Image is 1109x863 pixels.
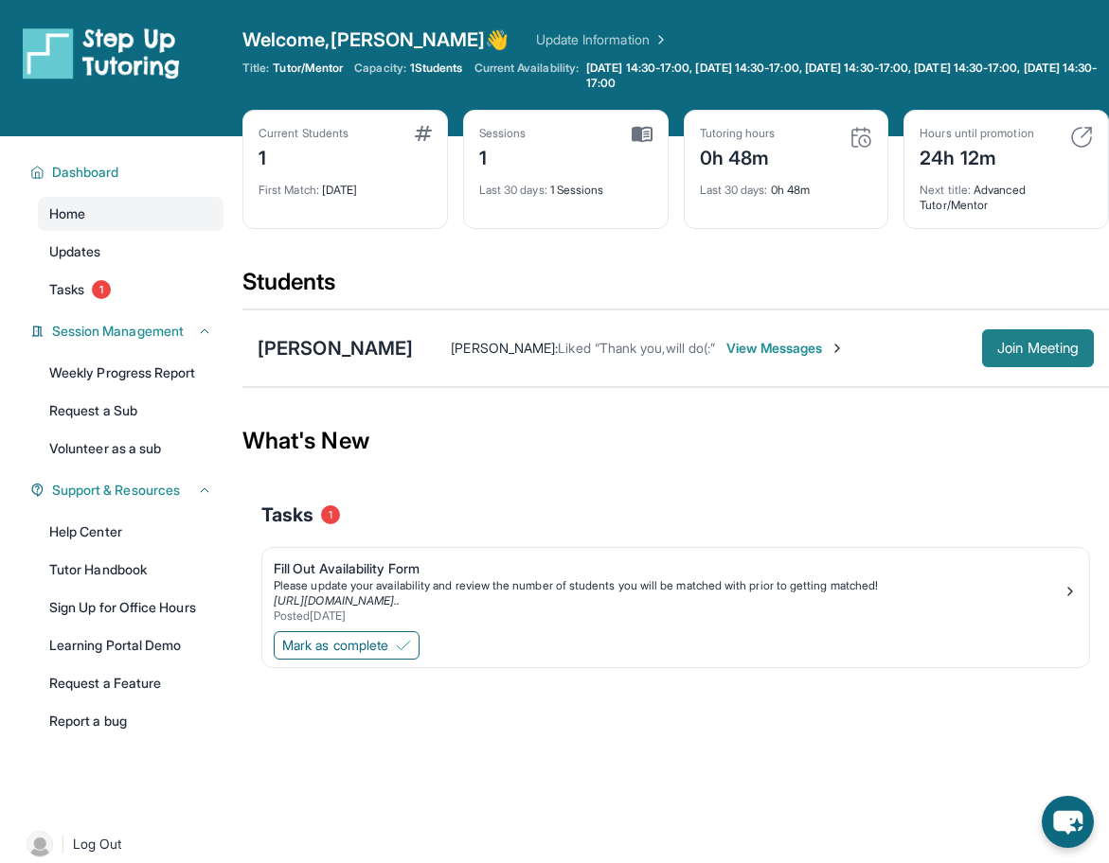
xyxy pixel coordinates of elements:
[45,163,212,182] button: Dashboard
[632,126,653,143] img: card
[700,183,768,197] span: Last 30 days :
[38,394,224,428] a: Request a Sub
[242,267,1109,308] div: Students
[274,631,420,660] button: Mark as complete
[274,559,1063,578] div: Fill Out Availability Form
[38,666,224,700] a: Request a Feature
[396,638,411,653] img: Mark as complete
[474,61,579,91] span: Current Availability:
[38,356,224,390] a: Weekly Progress Report
[73,835,122,854] span: Log Out
[23,26,180,79] img: logo
[242,61,269,76] span: Title:
[830,341,845,356] img: Chevron-Right
[354,61,406,76] span: Capacity:
[451,340,558,356] span: [PERSON_NAME] :
[261,502,313,528] span: Tasks
[700,141,776,171] div: 0h 48m
[700,171,873,198] div: 0h 48m
[242,399,1109,483] div: What's New
[61,833,65,855] span: |
[259,141,349,171] div: 1
[38,197,224,231] a: Home
[536,30,669,49] a: Update Information
[259,171,432,198] div: [DATE]
[52,481,180,500] span: Support & Resources
[274,593,400,608] a: [URL][DOMAIN_NAME]..
[38,515,224,549] a: Help Center
[52,163,119,182] span: Dashboard
[700,126,776,141] div: Tutoring hours
[479,171,653,198] div: 1 Sessions
[920,171,1093,213] div: Advanced Tutor/Mentor
[262,548,1089,627] a: Fill Out Availability FormPlease update your availability and review the number of students you w...
[38,553,224,587] a: Tutor Handbook
[259,183,319,197] span: First Match :
[479,141,527,171] div: 1
[259,126,349,141] div: Current Students
[38,431,224,466] a: Volunteer as a sub
[92,280,111,299] span: 1
[997,343,1079,354] span: Join Meeting
[27,831,53,857] img: user-img
[273,61,343,76] span: Tutor/Mentor
[38,273,224,307] a: Tasks1
[38,704,224,738] a: Report a bug
[274,578,1063,593] div: Please update your availability and review the number of students you will be matched with prior ...
[49,280,84,299] span: Tasks
[1042,796,1094,848] button: chat-button
[586,61,1105,91] span: [DATE] 14:30-17:00, [DATE] 14:30-17:00, [DATE] 14:30-17:00, [DATE] 14:30-17:00, [DATE] 14:30-17:00
[650,30,669,49] img: Chevron Right
[582,61,1109,91] a: [DATE] 14:30-17:00, [DATE] 14:30-17:00, [DATE] 14:30-17:00, [DATE] 14:30-17:00, [DATE] 14:30-17:00
[850,126,872,149] img: card
[1070,126,1093,149] img: card
[920,183,971,197] span: Next title :
[479,183,547,197] span: Last 30 days :
[726,339,845,358] span: View Messages
[49,242,101,261] span: Updates
[410,61,463,76] span: 1 Students
[49,204,85,223] span: Home
[982,329,1094,367] button: Join Meeting
[38,235,224,269] a: Updates
[242,26,510,53] span: Welcome, [PERSON_NAME] 👋
[45,481,212,500] button: Support & Resources
[920,141,1033,171] div: 24h 12m
[258,335,413,361] div: [PERSON_NAME]
[52,322,184,341] span: Session Management
[479,126,527,141] div: Sessions
[321,505,340,524] span: 1
[415,126,432,141] img: card
[282,636,388,655] span: Mark as complete
[45,322,212,341] button: Session Management
[920,126,1033,141] div: Hours until promotion
[38,628,224,662] a: Learning Portal Demo
[274,608,1063,624] div: Posted [DATE]
[558,340,715,356] span: Liked “Thank you,will do(:”
[38,590,224,625] a: Sign Up for Office Hours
